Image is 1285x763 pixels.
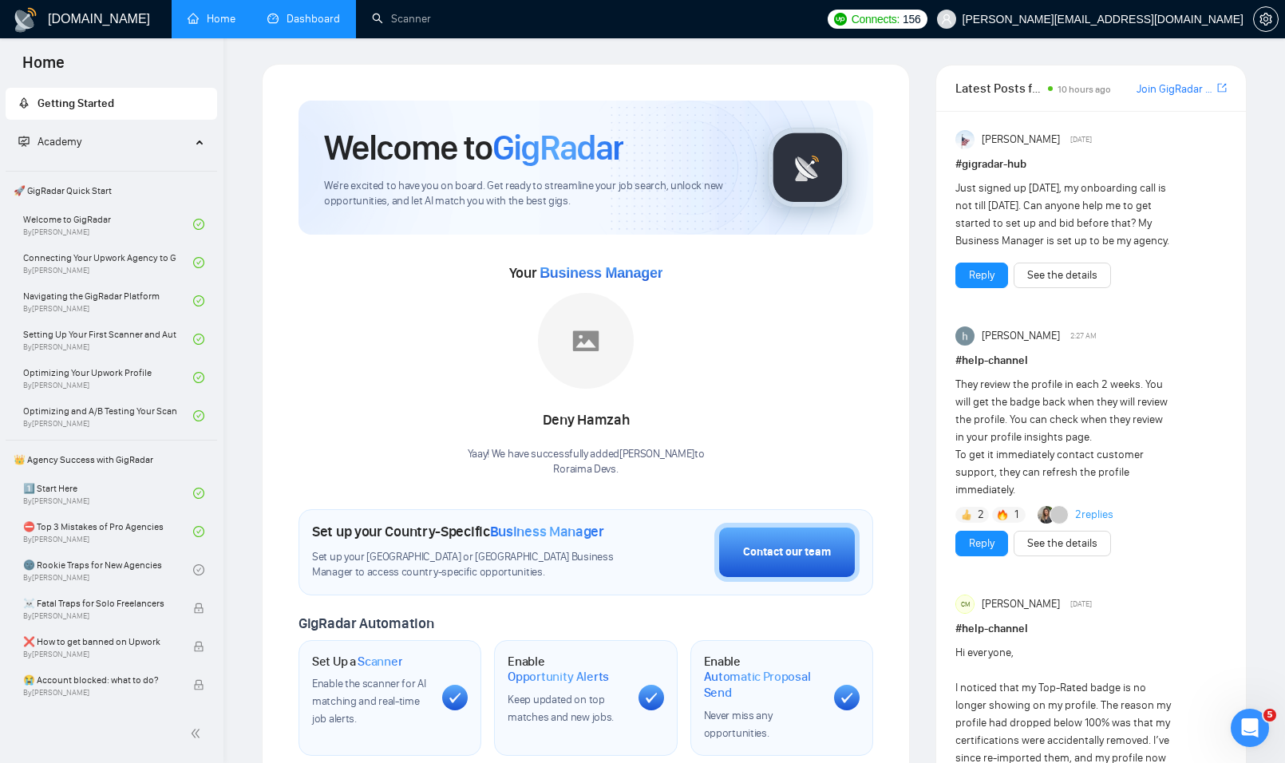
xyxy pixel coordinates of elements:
[6,88,217,120] li: Getting Started
[23,476,193,511] a: 1️⃣ Start HereBy[PERSON_NAME]
[743,544,831,561] div: Contact our team
[23,360,193,395] a: Optimizing Your Upwork ProfileBy[PERSON_NAME]
[18,136,30,147] span: fund-projection-screen
[1038,506,1055,524] img: Korlan
[193,410,204,421] span: check-circle
[704,669,821,700] span: Automatic Proposal Send
[955,156,1227,173] h1: # gigradar-hub
[961,509,972,520] img: 👍
[492,126,623,169] span: GigRadar
[1070,329,1097,343] span: 2:27 AM
[704,709,773,740] span: Never miss any opportunities.
[955,620,1227,638] h1: # help-channel
[508,669,609,685] span: Opportunity Alerts
[23,207,193,242] a: Welcome to GigRadarBy[PERSON_NAME]
[768,128,848,208] img: gigradar-logo.png
[1014,507,1018,523] span: 1
[956,595,974,613] div: CM
[982,595,1060,613] span: [PERSON_NAME]
[193,295,204,306] span: check-circle
[193,219,204,230] span: check-circle
[23,611,176,621] span: By [PERSON_NAME]
[955,130,975,149] img: Anisuzzaman Khan
[193,564,204,575] span: check-circle
[538,293,634,389] img: placeholder.png
[982,327,1060,345] span: [PERSON_NAME]
[18,97,30,109] span: rocket
[982,131,1060,148] span: [PERSON_NAME]
[704,654,821,701] h1: Enable
[324,126,623,169] h1: Welcome to
[509,264,663,282] span: Your
[193,334,204,345] span: check-circle
[955,531,1008,556] button: Reply
[193,488,204,499] span: check-circle
[1070,597,1092,611] span: [DATE]
[1253,13,1279,26] a: setting
[23,650,176,659] span: By [PERSON_NAME]
[23,322,193,357] a: Setting Up Your First Scanner and Auto-BidderBy[PERSON_NAME]
[1254,13,1278,26] span: setting
[312,654,402,670] h1: Set Up a
[188,12,235,26] a: homeHome
[955,326,975,346] img: haider ali
[955,180,1172,250] div: Just signed up [DATE], my onboarding call is not till [DATE]. Can anyone help me to get started t...
[468,447,705,477] div: Yaay! We have successfully added [PERSON_NAME] to
[193,372,204,383] span: check-circle
[193,679,204,690] span: lock
[834,13,847,26] img: upwork-logo.png
[18,135,81,148] span: Academy
[312,550,635,580] span: Set up your [GEOGRAPHIC_DATA] or [GEOGRAPHIC_DATA] Business Manager to access country-specific op...
[38,97,114,110] span: Getting Started
[7,444,215,476] span: 👑 Agency Success with GigRadar
[23,688,176,698] span: By [PERSON_NAME]
[324,179,742,209] span: We're excited to have you on board. Get ready to streamline your job search, unlock new opportuni...
[23,672,176,688] span: 😭 Account blocked: what to do?
[1014,531,1111,556] button: See the details
[508,693,614,724] span: Keep updated on top matches and new jobs.
[1263,709,1276,721] span: 5
[13,7,38,33] img: logo
[468,407,705,434] div: Deny Hamzah
[1058,84,1111,95] span: 10 hours ago
[312,523,604,540] h1: Set up your Country-Specific
[714,523,860,582] button: Contact our team
[23,283,193,318] a: Navigating the GigRadar PlatformBy[PERSON_NAME]
[7,175,215,207] span: 🚀 GigRadar Quick Start
[903,10,920,28] span: 156
[23,634,176,650] span: ❌ How to get banned on Upwork
[468,462,705,477] p: Roraima Devs .
[23,398,193,433] a: Optimizing and A/B Testing Your Scanner for Better ResultsBy[PERSON_NAME]
[1231,709,1269,747] iframe: Intercom live chat
[23,552,193,587] a: 🌚 Rookie Traps for New AgenciesBy[PERSON_NAME]
[10,51,77,85] span: Home
[955,263,1008,288] button: Reply
[955,352,1227,370] h1: # help-channel
[372,12,431,26] a: searchScanner
[508,654,625,685] h1: Enable
[193,641,204,652] span: lock
[955,376,1172,499] div: They review the profile in each 2 weeks. You will get the badge back when they will review the pr...
[193,257,204,268] span: check-circle
[1217,81,1227,94] span: export
[23,595,176,611] span: ☠️ Fatal Traps for Solo Freelancers
[1070,132,1092,147] span: [DATE]
[941,14,952,25] span: user
[852,10,899,28] span: Connects:
[955,78,1043,98] span: Latest Posts from the GigRadar Community
[1027,535,1097,552] a: See the details
[193,603,204,614] span: lock
[997,509,1008,520] img: 🔥
[190,725,206,741] span: double-left
[1027,267,1097,284] a: See the details
[1075,507,1113,523] a: 2replies
[1014,263,1111,288] button: See the details
[312,677,426,725] span: Enable the scanner for AI matching and real-time job alerts.
[23,514,193,549] a: ⛔ Top 3 Mistakes of Pro AgenciesBy[PERSON_NAME]
[969,267,994,284] a: Reply
[358,654,402,670] span: Scanner
[1137,81,1214,98] a: Join GigRadar Slack Community
[38,135,81,148] span: Academy
[490,523,604,540] span: Business Manager
[23,245,193,280] a: Connecting Your Upwork Agency to GigRadarBy[PERSON_NAME]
